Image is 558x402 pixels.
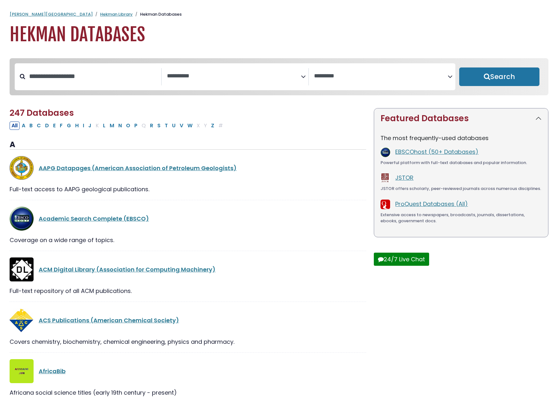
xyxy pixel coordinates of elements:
[395,200,468,208] a: ProQuest Databases (All)
[132,122,139,130] button: Filter Results P
[381,134,542,142] p: The most frequently-used databases
[185,122,194,130] button: Filter Results W
[39,215,149,223] a: Academic Search Complete (EBSCO)
[39,164,237,172] a: AAPG Datapages (American Association of Petroleum Geologists)
[108,122,116,130] button: Filter Results M
[10,122,20,130] button: All
[116,122,124,130] button: Filter Results N
[25,71,161,82] input: Search database by title or keyword
[10,121,225,129] div: Alpha-list to filter by first letter of database name
[374,253,429,266] button: 24/7 Live Chat
[459,67,540,86] button: Submit for Search Results
[395,148,478,156] a: EBSCOhost (50+ Databases)
[73,122,81,130] button: Filter Results H
[10,11,548,18] nav: breadcrumb
[10,107,74,119] span: 247 Databases
[209,122,216,130] button: Filter Results Z
[374,108,548,129] button: Featured Databases
[10,287,366,295] div: Full-text repository of all ACM publications.
[163,122,170,130] button: Filter Results T
[381,185,542,192] div: JSTOR offers scholarly, peer-reviewed journals across numerous disciplines.
[58,122,65,130] button: Filter Results F
[381,160,542,166] div: Powerful platform with full-text databases and popular information.
[10,185,366,193] div: Full-text access to AAPG geological publications.
[10,140,366,150] h3: A
[20,122,27,130] button: Filter Results A
[10,337,366,346] div: Covers chemistry, biochemistry, chemical engineering, physics and pharmacy.
[35,122,43,130] button: Filter Results C
[81,122,86,130] button: Filter Results I
[381,212,542,224] div: Extensive access to newspapers, broadcasts, journals, dissertations, ebooks, government docs.
[86,122,93,130] button: Filter Results J
[10,58,548,95] nav: Search filters
[10,388,366,397] div: Africana social science titles (early 19th century - present)
[28,122,35,130] button: Filter Results B
[314,73,448,80] textarea: Search
[51,122,58,130] button: Filter Results E
[170,122,177,130] button: Filter Results U
[178,122,185,130] button: Filter Results V
[10,11,93,17] a: [PERSON_NAME][GEOGRAPHIC_DATA]
[39,367,66,375] a: AfricaBib
[10,24,548,45] h1: Hekman Databases
[395,174,413,182] a: JSTOR
[148,122,155,130] button: Filter Results R
[155,122,162,130] button: Filter Results S
[43,122,51,130] button: Filter Results D
[124,122,132,130] button: Filter Results O
[39,316,179,324] a: ACS Publications (American Chemical Society)
[167,73,301,80] textarea: Search
[10,236,366,244] div: Coverage on a wide range of topics.
[101,122,107,130] button: Filter Results L
[133,11,182,18] li: Hekman Databases
[100,11,133,17] a: Hekman Library
[39,265,216,273] a: ACM Digital Library (Association for Computing Machinery)
[65,122,73,130] button: Filter Results G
